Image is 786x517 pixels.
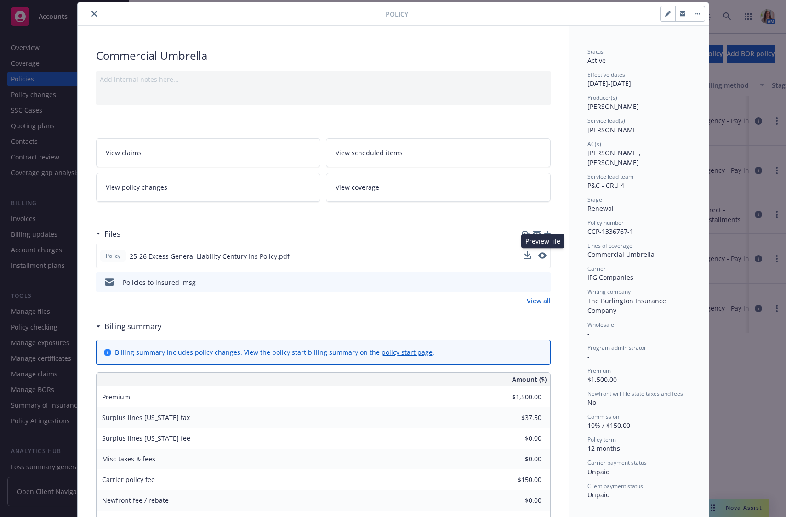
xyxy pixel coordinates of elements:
div: Billing summary includes policy changes. View the policy start billing summary on the . [115,347,434,357]
span: Carrier [587,265,606,273]
span: Writing company [587,288,631,295]
span: Surplus lines [US_STATE] tax [102,413,190,422]
span: Misc taxes & fees [102,455,155,463]
a: View all [527,296,551,306]
span: Amount ($) [512,375,547,384]
div: Files [96,228,120,240]
button: preview file [539,278,547,287]
span: IFG Companies [587,273,633,282]
span: Newfront will file state taxes and fees [587,390,683,398]
a: View scheduled items [326,138,551,167]
span: Active [587,56,606,65]
span: Unpaid [587,467,610,476]
span: Commission [587,413,619,420]
button: close [89,8,100,19]
div: Preview file [521,234,564,248]
div: [DATE] - [DATE] [587,71,690,88]
span: Client payment status [587,482,643,490]
span: Stage [587,196,602,204]
span: The Burlington Insurance Company [587,296,668,315]
span: View claims [106,148,142,158]
span: Carrier policy fee [102,475,155,484]
span: Service lead(s) [587,117,625,125]
span: CCP-1336767-1 [587,227,633,236]
span: Lines of coverage [587,242,632,250]
a: View coverage [326,173,551,202]
input: 0.00 [487,411,547,425]
span: AC(s) [587,140,601,148]
span: Program administrator [587,344,646,352]
h3: Billing summary [104,320,162,332]
input: 0.00 [487,390,547,404]
a: policy start page [382,348,433,357]
span: 12 months [587,444,620,453]
span: [PERSON_NAME] [587,102,639,111]
div: Commercial Umbrella [96,48,551,63]
input: 0.00 [487,473,547,487]
button: download file [524,278,531,287]
span: Service lead team [587,173,633,181]
button: download file [524,251,531,259]
span: $1,500.00 [587,375,617,384]
span: Policy number [587,219,624,227]
div: Commercial Umbrella [587,250,690,259]
span: Unpaid [587,490,610,499]
span: 10% / $150.00 [587,421,630,430]
span: - [587,352,590,361]
span: Renewal [587,204,614,213]
span: Premium [102,392,130,401]
button: preview file [538,252,547,259]
button: download file [524,251,531,261]
div: Billing summary [96,320,162,332]
span: View coverage [336,182,379,192]
a: View policy changes [96,173,321,202]
div: Add internal notes here... [100,74,547,84]
span: Policy [386,9,408,19]
span: Wholesaler [587,321,616,329]
span: P&C - CRU 4 [587,181,624,190]
span: 25-26 Excess General Liability Century Ins Policy.pdf [130,251,290,261]
span: No [587,398,596,407]
span: Producer(s) [587,94,617,102]
span: View scheduled items [336,148,403,158]
input: 0.00 [487,452,547,466]
span: Carrier payment status [587,459,647,466]
span: Policy [104,252,122,260]
span: View policy changes [106,182,167,192]
input: 0.00 [487,494,547,507]
span: Policy term [587,436,616,443]
button: preview file [538,251,547,261]
input: 0.00 [487,432,547,445]
span: Status [587,48,604,56]
span: Effective dates [587,71,625,79]
div: Policies to insured .msg [123,278,196,287]
span: Premium [587,367,611,375]
span: - [587,329,590,338]
span: [PERSON_NAME] [587,125,639,134]
span: [PERSON_NAME], [PERSON_NAME] [587,148,643,167]
span: Newfront fee / rebate [102,496,169,505]
span: Surplus lines [US_STATE] fee [102,434,190,443]
a: View claims [96,138,321,167]
h3: Files [104,228,120,240]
